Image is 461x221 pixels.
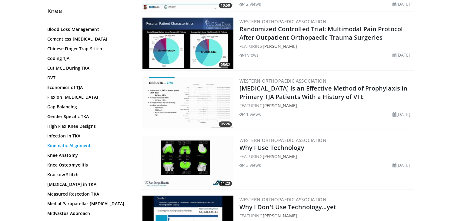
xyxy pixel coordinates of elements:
[142,77,233,128] img: d61cac32-414c-4499-bfef-b1a580b794ff.300x170_q85_crop-smart_upscale.jpg
[239,52,259,58] li: 4 views
[239,102,413,109] div: FEATURING
[239,43,413,49] div: FEATURING
[142,18,233,69] img: e46116f7-ee5d-4342-97bf-9e70fac83bcf.300x170_q85_crop-smart_upscale.jpg
[239,203,336,211] a: Why I Don't Use Technology...yet
[219,181,232,186] span: 11:23
[47,36,129,42] a: Cementless [MEDICAL_DATA]
[219,3,232,8] span: 10:50
[142,136,233,188] a: 11:23
[47,46,129,52] a: Chinese Finger Trap Stitch
[239,18,326,25] a: Western Orthopaedic Association
[142,18,233,69] a: 05:32
[219,62,232,68] span: 05:32
[47,201,129,207] a: Medial Parapatellar [MEDICAL_DATA]
[262,43,297,49] a: [PERSON_NAME]
[142,136,233,188] img: 47883599-e86f-403c-afb7-66cad62cf562.300x170_q85_crop-smart_upscale.jpg
[47,55,129,61] a: Coding TJA
[239,25,403,41] a: Randomized Controlled Trial: Multimodal Pain Protocol After Outpatient Orthopaedic Trauma Surgeries
[47,65,129,71] a: Cut MCL During TKA
[47,181,129,187] a: [MEDICAL_DATA] in TKA
[47,172,129,178] a: Krackow Stitch
[47,191,129,197] a: Measured Resection TKA
[239,1,261,7] li: 12 views
[47,162,129,168] a: Knee Osteomyelitis
[262,103,297,108] a: [PERSON_NAME]
[47,84,129,91] a: Economics of TJA
[239,111,261,117] li: 11 views
[47,123,129,129] a: High Flex Knee Designs
[142,77,233,128] a: 05:26
[262,153,297,159] a: [PERSON_NAME]
[47,94,129,100] a: Flexion [MEDICAL_DATA]
[239,143,304,152] a: Why I Use Technology
[239,213,413,219] div: FEATURING
[47,104,129,110] a: Gap Balancing
[47,133,129,139] a: Infection in TKA
[47,7,132,15] h2: Knee
[239,153,413,160] div: FEATURING
[239,137,326,143] a: Western Orthopaedic Association
[262,213,297,219] a: [PERSON_NAME]
[239,196,326,203] a: Western Orthopaedic Association
[47,210,129,216] a: Midvastus Approach
[393,111,410,117] li: [DATE]
[47,152,129,158] a: Knee Anatomy
[219,121,232,127] span: 05:26
[393,162,410,168] li: [DATE]
[239,84,408,101] a: [MEDICAL_DATA] Is an Effective Method of Prophylaxis in Primary TJA Patients With a History of VTE
[47,26,129,32] a: Blood Loss Management
[47,114,129,120] a: Gender Specific TKA
[393,1,410,7] li: [DATE]
[47,143,129,149] a: Kinematic Alignment
[239,162,261,168] li: 13 views
[47,75,129,81] a: DVT
[239,78,326,84] a: Western Orthopaedic Association
[393,52,410,58] li: [DATE]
